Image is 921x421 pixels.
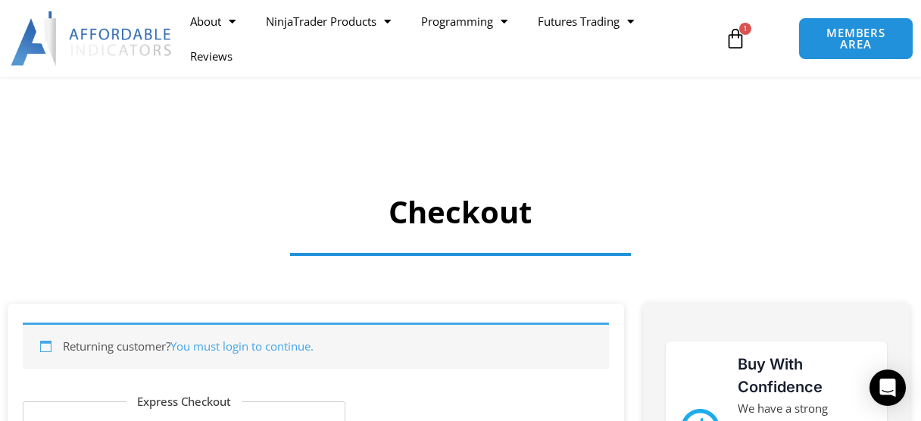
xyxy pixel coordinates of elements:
a: MEMBERS AREA [798,17,914,60]
h3: Buy With Confidence [738,353,872,398]
div: Returning customer? [23,323,609,369]
a: Reviews [175,39,248,73]
img: LogoAI | Affordable Indicators – NinjaTrader [11,11,173,66]
span: MEMBERS AREA [814,27,898,50]
a: NinjaTrader Products [251,4,406,39]
a: You must login to continue. [170,338,314,354]
nav: Menu [175,4,719,73]
div: Open Intercom Messenger [869,370,906,406]
span: 1 [739,23,751,35]
a: About [175,4,251,39]
a: Programming [406,4,523,39]
legend: Express Checkout [126,391,242,413]
a: 1 [702,17,769,61]
a: Futures Trading [523,4,649,39]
